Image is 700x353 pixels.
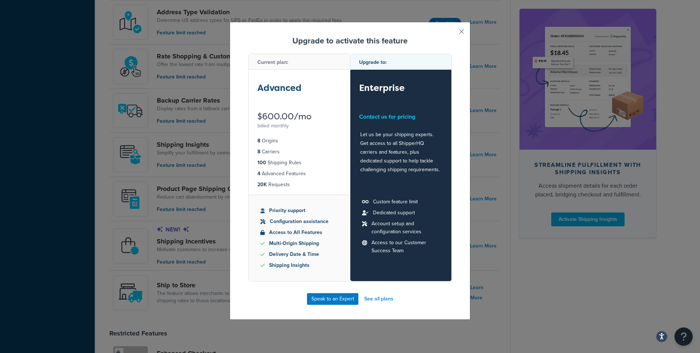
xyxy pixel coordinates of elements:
[362,209,440,217] li: Dedicated support
[359,82,405,94] strong: Enterprise
[257,170,260,177] strong: 4
[257,112,341,121] div: $600.00/mo
[364,294,393,304] a: See all plans
[257,181,267,188] strong: 20K
[362,198,440,206] li: Custom feature limit
[292,35,408,47] strong: Upgrade to activate this feature
[260,207,338,215] li: Priority support
[249,54,350,70] div: Current plan:
[257,82,302,94] strong: Advanced
[257,121,341,131] div: billed monthly
[260,250,338,258] li: Delivery Date & Time
[260,261,338,269] li: Shipping Insights
[260,239,338,248] li: Multi-Origin Shipping
[257,159,341,167] li: Shipping Rules
[260,229,338,237] li: Access to All Features
[359,112,443,122] div: Contact us for pricing
[350,127,452,174] div: Let us be your shipping experts. Get access to all ShipperHQ carriers and features, plus dedicate...
[362,239,440,255] li: Access to our Customer Success Team
[257,170,341,178] li: Advanced Features
[257,137,341,145] li: Origins
[260,218,338,226] li: Configuration assistance
[257,148,341,156] li: Carriers
[307,293,358,305] a: Speak to an Expert
[257,137,260,145] strong: 8
[362,220,440,236] li: Account setup and configuration services
[257,181,341,189] li: Requests
[350,54,452,70] div: Upgrade to:
[257,159,266,166] strong: 100
[257,148,260,156] strong: 8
